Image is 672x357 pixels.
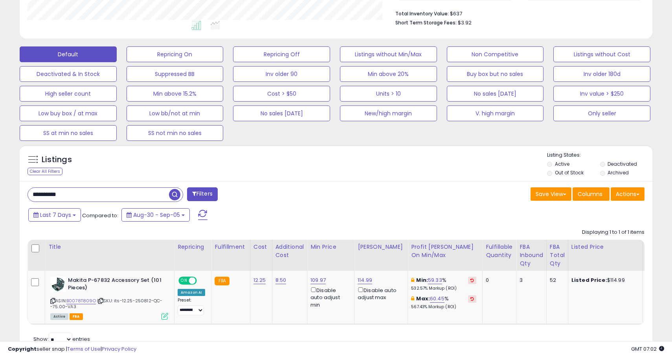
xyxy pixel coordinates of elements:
[50,277,66,292] img: 51jC0QV6sGL._SL40_.jpg
[486,243,513,259] div: Fulfillable Quantity
[582,229,644,236] div: Displaying 1 to 1 of 1 items
[408,240,483,271] th: The percentage added to the cost of goods (COGS) that forms the calculator for Min & Max prices.
[550,277,562,284] div: 52
[447,46,544,62] button: Non Competitive
[340,66,437,82] button: Min above 20%
[395,19,457,26] b: Short Term Storage Fees:
[608,169,629,176] label: Archived
[178,289,205,296] div: Amazon AI
[611,187,644,201] button: Actions
[253,243,269,251] div: Cost
[458,19,472,26] span: $3.92
[520,277,540,284] div: 3
[50,298,163,309] span: | SKU: its-12.25-250812-QC--75.00-VA3
[430,295,444,303] a: 60.45
[553,105,650,121] button: Only seller
[571,243,639,251] div: Listed Price
[133,211,180,219] span: Aug-30 - Sep-05
[233,66,330,82] button: Inv older 90
[82,212,118,219] span: Compared to:
[550,243,565,268] div: FBA Total Qty
[28,208,81,222] button: Last 7 Days
[411,295,476,310] div: %
[28,168,62,175] div: Clear All Filters
[573,187,610,201] button: Columns
[358,276,372,284] a: 114.99
[178,298,205,315] div: Preset:
[447,105,544,121] button: V. high margin
[275,243,304,259] div: Additional Cost
[340,86,437,102] button: Units > 10
[20,105,117,121] button: Low buy box / at max
[358,243,404,251] div: [PERSON_NAME]
[578,190,602,198] span: Columns
[127,125,224,141] button: SS not min no sales
[127,66,224,82] button: Suppressed BB
[310,243,351,251] div: Min Price
[571,276,607,284] b: Listed Price:
[20,46,117,62] button: Default
[411,243,479,259] div: Profit [PERSON_NAME] on Min/Max
[20,125,117,141] button: SS at min no sales
[553,46,650,62] button: Listings without Cost
[395,10,449,17] b: Total Inventory Value:
[358,286,402,301] div: Disable auto adjust max
[253,276,266,284] a: 12.25
[233,105,330,121] button: No sales [DATE]
[447,86,544,102] button: No sales [DATE]
[127,86,224,102] button: Min above 15.2%
[68,277,163,293] b: Makita P-67832 Accessory Set (101 Pieces)
[70,313,83,320] span: FBA
[179,277,189,284] span: ON
[310,276,326,284] a: 109.97
[215,243,246,251] div: Fulfillment
[196,277,208,284] span: OFF
[33,335,90,343] span: Show: entries
[215,277,229,285] small: FBA
[340,46,437,62] button: Listings without Min/Max
[66,298,96,304] a: B0078T809O
[547,152,652,159] p: Listing States:
[178,243,208,251] div: Repricing
[127,46,224,62] button: Repricing On
[486,277,510,284] div: 0
[121,208,190,222] button: Aug-30 - Sep-05
[187,187,218,201] button: Filters
[127,105,224,121] button: Low bb/not at min
[531,187,571,201] button: Save View
[555,169,584,176] label: Out of Stock
[411,304,476,310] p: 567.43% Markup (ROI)
[48,243,171,251] div: Title
[416,276,428,284] b: Min:
[411,286,476,291] p: 532.57% Markup (ROI)
[42,154,72,165] h5: Listings
[8,345,37,353] strong: Copyright
[50,277,168,319] div: ASIN:
[447,66,544,82] button: Buy box but no sales
[428,276,442,284] a: 59.33
[20,86,117,102] button: High seller count
[520,243,543,268] div: FBA inbound Qty
[395,8,639,18] li: $637
[631,345,664,353] span: 2025-09-13 07:02 GMT
[233,46,330,62] button: Repricing Off
[40,211,71,219] span: Last 7 Days
[608,161,637,167] label: Deactivated
[571,277,637,284] div: $114.99
[553,86,650,102] button: Inv value > $250
[67,345,101,353] a: Terms of Use
[102,345,136,353] a: Privacy Policy
[340,105,437,121] button: New/high margin
[555,161,569,167] label: Active
[8,346,136,353] div: seller snap | |
[275,276,286,284] a: 8.50
[20,66,117,82] button: Deactivated & In Stock
[233,86,330,102] button: Cost > $50
[553,66,650,82] button: Inv older 180d
[310,286,348,309] div: Disable auto adjust min
[416,295,430,302] b: Max:
[50,313,68,320] span: All listings currently available for purchase on Amazon
[411,277,476,291] div: %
